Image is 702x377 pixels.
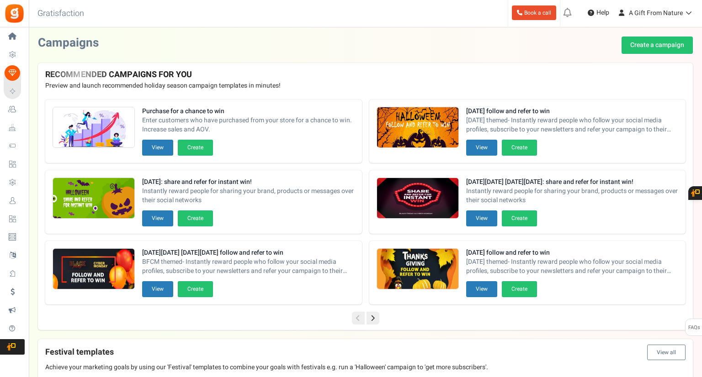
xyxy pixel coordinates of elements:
span: Instantly reward people for sharing your brand, products or messages over their social networks [142,187,355,205]
img: Recommended Campaigns [53,178,134,219]
button: View all [647,345,686,360]
button: View [466,140,497,156]
button: Create [502,210,537,226]
h4: RECOMMENDED CAMPAIGNS FOR YOU [45,70,686,79]
strong: [DATE][DATE] [DATE][DATE]: share and refer for instant win! [466,178,679,187]
span: Enter customers who have purchased from your store for a chance to win. Increase sales and AOV. [142,116,355,134]
strong: [DATE][DATE] [DATE][DATE] follow and refer to win [142,248,355,257]
img: Recommended Campaigns [377,107,458,148]
button: View [466,210,497,226]
button: Create [178,210,213,226]
button: Create [178,281,213,297]
img: Recommended Campaigns [377,178,458,219]
button: Create [502,281,537,297]
span: [DATE] themed- Instantly reward people who follow your social media profiles, subscribe to your n... [466,116,679,134]
a: Create a campaign [622,37,693,54]
span: Help [594,8,609,17]
a: Help [584,5,613,20]
h3: Gratisfaction [27,5,94,23]
strong: [DATE] follow and refer to win [466,248,679,257]
span: Instantly reward people for sharing your brand, products or messages over their social networks [466,187,679,205]
p: Achieve your marketing goals by using our 'Festival' templates to combine your goals with festiva... [45,363,686,372]
span: A Gift From Nature [629,8,683,18]
span: BFCM themed- Instantly reward people who follow your social media profiles, subscribe to your new... [142,257,355,276]
span: [DATE] themed- Instantly reward people who follow your social media profiles, subscribe to your n... [466,257,679,276]
a: Book a call [512,5,556,20]
button: View [142,140,173,156]
button: Create [178,140,213,156]
strong: [DATE]: share and refer for instant win! [142,178,355,187]
span: FAQs [688,319,700,336]
h2: Campaigns [38,37,99,50]
img: Recommended Campaigns [53,107,134,148]
p: Preview and launch recommended holiday season campaign templates in minutes! [45,81,686,90]
button: Create [502,140,537,156]
button: View [466,281,497,297]
img: Recommended Campaigns [377,249,458,290]
button: View [142,281,173,297]
h4: Festival templates [45,345,686,360]
strong: [DATE] follow and refer to win [466,107,679,116]
img: Recommended Campaigns [53,249,134,290]
button: View [142,210,173,226]
strong: Purchase for a chance to win [142,107,355,116]
img: Gratisfaction [4,3,25,24]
